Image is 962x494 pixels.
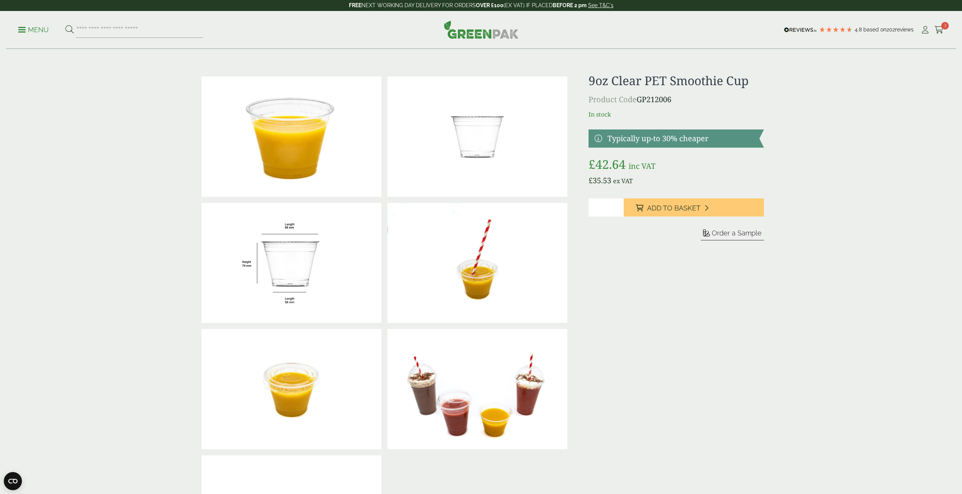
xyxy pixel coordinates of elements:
img: REVIEWS.io [784,27,817,33]
img: 9oz Smoothie [201,203,381,323]
img: 9oz PET Smoothie Cup With Orange Juice And Lid With Straw Slot 2 [201,329,381,449]
p: Menu [18,25,49,34]
img: GreenPak Supplies [444,20,519,39]
bdi: 35.53 [589,175,611,185]
span: Based on [863,26,886,33]
div: 4.79 Stars [819,26,853,33]
span: Product Code [589,94,637,104]
strong: OVER £100 [476,2,503,8]
span: reviews [895,26,914,33]
a: 3 [934,24,944,36]
h1: 9oz Clear PET Smoothie Cup [589,73,764,88]
img: 9oz PET Smoothie Cup With Orange Juice [201,76,381,197]
span: Add to Basket [647,204,700,212]
button: Order a Sample [701,229,764,240]
i: Cart [934,26,944,34]
span: 3 [941,22,949,30]
img: 9oz Clear PET Smoothie Cup 0 [387,76,567,197]
a: Menu [18,25,49,33]
strong: BEFORE 2 pm [553,2,587,8]
button: Add to Basket [624,198,764,217]
span: 4.8 [855,26,863,33]
i: My Account [920,26,930,34]
bdi: 42.64 [589,156,626,172]
span: £ [589,156,595,172]
span: 202 [886,26,895,33]
img: 9oz PET Smoothie Cup With Orange Juice And Flat Lid With Straw Slot [387,203,567,323]
strong: FREE [349,2,361,8]
p: GP212006 [589,94,764,105]
button: Open CMP widget [4,472,22,490]
span: ex VAT [613,177,633,185]
span: inc VAT [629,161,655,171]
a: See T&C's [588,2,613,8]
span: Order a Sample [712,229,762,237]
p: In stock [589,110,764,119]
span: £ [589,175,593,185]
img: PET Smoothie Group Shot 1 [387,329,567,449]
